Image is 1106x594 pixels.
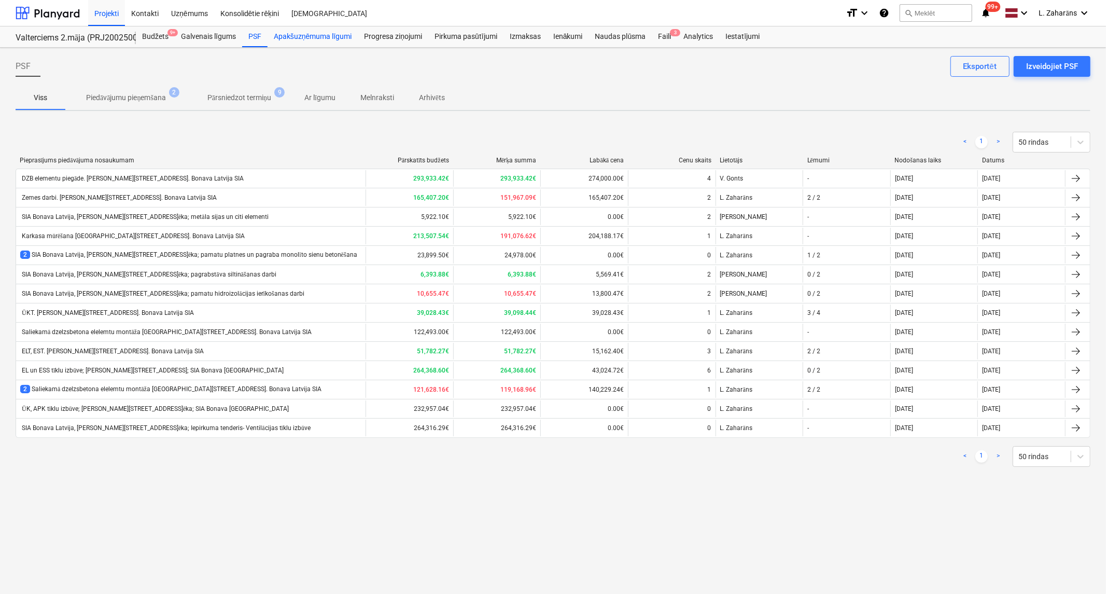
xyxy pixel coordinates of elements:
div: Cenu skaits [632,157,711,164]
b: 293,933.42€ [500,175,536,182]
b: 264,368.60€ [500,367,536,374]
p: Melnraksti [360,92,394,103]
div: [DATE] [895,252,913,259]
div: Iestatījumi [719,26,766,47]
div: 2 / 2 [807,194,820,201]
div: Pārskatīts budžets [370,157,449,164]
a: Page 1 is your current page [975,136,988,148]
span: 9 [274,87,285,98]
div: [DATE] [895,405,913,412]
div: 15,162.40€ [540,343,628,360]
div: [DATE] [982,252,1000,259]
div: [DATE] [895,290,913,297]
div: Galvenais līgums [175,26,242,47]
p: Viss [28,92,53,103]
div: [DATE] [982,405,1000,412]
div: Datums [982,157,1061,164]
b: 121,628.16€ [413,386,449,393]
div: Valterciems 2.māja (PRJ2002500) - 2601936 [16,33,123,44]
b: 191,076.62€ [500,232,536,240]
div: 0 [708,405,711,412]
div: 2 [708,213,711,220]
div: SIA Bonava Latvija, [PERSON_NAME][STREET_ADDRESS]ēka; metāla sijas un citi elementi [20,213,269,221]
div: Mērķa summa [457,157,537,164]
div: 122,493.00€ [453,324,541,340]
div: [DATE] [895,213,913,220]
div: SIA Bonava Latvija, [PERSON_NAME][STREET_ADDRESS]ēka; Iepirkuma tenderis- Ventilācijas tīklu izbūve [20,424,311,432]
div: - [807,175,809,182]
b: 293,933.42€ [413,175,449,182]
div: 1 / 2 [807,252,820,259]
div: L. Zaharāns [716,381,803,398]
button: Eksportēt [950,56,1010,77]
div: - [807,213,809,220]
a: Faili3 [652,26,677,47]
div: 274,000.00€ [540,170,628,187]
span: 3 [670,29,680,36]
div: [DATE] [982,175,1000,182]
span: PSF [16,60,31,73]
div: 0 / 2 [807,271,820,278]
b: 51,782.27€ [417,348,449,355]
div: Progresa ziņojumi [358,26,428,47]
a: Analytics [677,26,719,47]
div: Izveidojiet PSF [1026,60,1078,73]
div: SIA Bonava Latvija, [PERSON_NAME][STREET_ADDRESS]ēka; pagrabstāva siltināšanas darbi [20,271,276,279]
div: [DATE] [982,290,1000,297]
div: L. Zaharāns [716,343,803,360]
div: 232,957.04€ [453,400,541,417]
div: 2 / 2 [807,386,820,393]
a: Apakšuzņēmuma līgumi [268,26,358,47]
div: ELT, EST. [PERSON_NAME][STREET_ADDRESS]. Bonava Latvija SIA [20,348,204,355]
div: PSF [242,26,268,47]
div: 3 [708,348,711,355]
div: - [807,405,809,412]
a: Izmaksas [503,26,547,47]
div: 1 [708,309,711,316]
div: - [807,328,809,336]
div: [DATE] [895,348,913,355]
a: Next page [992,450,1004,463]
b: 165,407.20€ [413,194,449,201]
div: L. Zaharāns [716,362,803,379]
div: L. Zaharāns [716,189,803,206]
div: [DATE] [895,175,913,182]
div: 5,922.10€ [453,209,541,225]
div: 232,957.04€ [366,400,453,417]
div: 1 [708,386,711,393]
div: 0.00€ [540,209,628,225]
div: [PERSON_NAME] [716,285,803,302]
div: Faili [652,26,677,47]
span: 2 [20,385,30,393]
div: 165,407.20€ [540,189,628,206]
b: 6,393.88€ [421,271,449,278]
div: Karkasa mūrēšana [GEOGRAPHIC_DATA][STREET_ADDRESS]. Bonava Latvija SIA [20,232,245,240]
div: [DATE] [895,424,913,432]
div: V. Gonts [716,170,803,187]
a: Ienākumi [547,26,589,47]
a: Budžets9+ [136,26,175,47]
div: Budžets [136,26,175,47]
button: Izveidojiet PSF [1014,56,1090,77]
b: 213,507.54€ [413,232,449,240]
p: Piedāvājumu pieņemšana [86,92,166,103]
div: 2 [708,271,711,278]
a: Previous page [959,450,971,463]
span: 9+ [167,29,178,36]
div: 0 / 2 [807,367,820,374]
b: 10,655.47€ [504,290,536,297]
div: 0 [708,424,711,432]
div: L. Zaharāns [716,400,803,417]
div: 122,493.00€ [366,324,453,340]
div: L. Zaharāns [716,228,803,244]
b: 119,168.96€ [500,386,536,393]
div: [DATE] [982,424,1000,432]
div: [DATE] [895,309,913,316]
div: ŪKT. [PERSON_NAME][STREET_ADDRESS]. Bonava Latvija SIA [20,309,194,317]
div: [DATE] [982,328,1000,336]
p: Ar līgumu [304,92,335,103]
div: SIA Bonava Latvija, [PERSON_NAME][STREET_ADDRESS]ēka; pamatu hidroizolācijas ierīkošanas darbi [20,290,304,298]
div: Chat Widget [1054,544,1106,594]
